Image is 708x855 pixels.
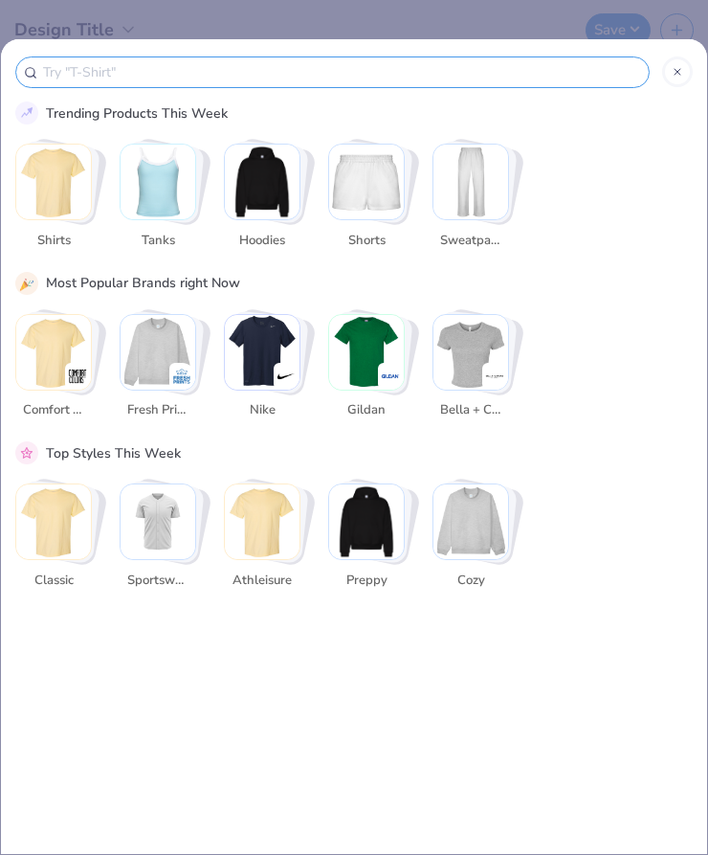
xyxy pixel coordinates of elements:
[120,484,196,597] button: Stack Card Button Sportswear
[336,572,398,591] span: Preppy
[127,572,189,591] span: Sportswear
[440,572,502,591] span: Cozy
[46,103,228,124] div: Trending Products This Week
[41,61,641,83] input: Try "T-Shirt"
[18,444,35,461] img: pink_star.gif
[485,367,504,386] img: Bella + Canvas
[329,145,404,219] img: Shorts
[232,401,294,420] span: Nike
[224,484,300,597] button: Stack Card Button Athleisure
[433,145,508,219] img: Sweatpants
[18,275,35,292] img: party_popper.gif
[225,145,299,219] img: Hoodies
[433,315,508,390] img: Bella + Canvas
[15,314,92,428] button: Stack Card Button Comfort Colors
[23,401,85,420] span: Comfort Colors
[127,232,189,251] span: Tanks
[336,232,398,251] span: Shorts
[224,314,300,428] button: Stack Card Button Nike
[433,484,508,559] img: Cozy
[127,401,189,420] span: Fresh Prints
[432,314,509,428] button: Stack Card Button Bella + Canvas
[277,367,296,386] img: Nike
[336,401,398,420] span: Gildan
[46,273,240,293] div: Most Popular Brands right Now
[120,144,196,258] button: Stack Card Button Tanks
[432,144,509,258] button: Stack Card Button Sweatpants
[16,145,91,219] img: Shirts
[121,145,195,219] img: Tanks
[16,315,91,390] img: Comfort Colors
[23,232,85,251] span: Shirts
[16,484,91,559] img: Classic
[18,104,35,122] img: trend_line.gif
[225,315,299,390] img: Nike
[440,401,502,420] span: Bella + Canvas
[68,367,87,386] img: Comfort Colors
[381,367,400,386] img: Gildan
[329,315,404,390] img: Gildan
[328,484,405,597] button: Stack Card Button Preppy
[46,443,181,463] div: Top Styles This Week
[329,484,404,559] img: Preppy
[440,232,502,251] span: Sweatpants
[328,314,405,428] button: Stack Card Button Gildan
[328,144,405,258] button: Stack Card Button Shorts
[23,572,85,591] span: Classic
[15,144,92,258] button: Stack Card Button Shirts
[121,484,195,559] img: Sportswear
[432,484,509,597] button: Stack Card Button Cozy
[224,144,300,258] button: Stack Card Button Hoodies
[225,484,299,559] img: Athleisure
[232,232,294,251] span: Hoodies
[232,572,294,591] span: Athleisure
[15,484,92,597] button: Stack Card Button Classic
[172,367,191,386] img: Fresh Prints
[120,314,196,428] button: Stack Card Button Fresh Prints
[121,315,195,390] img: Fresh Prints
